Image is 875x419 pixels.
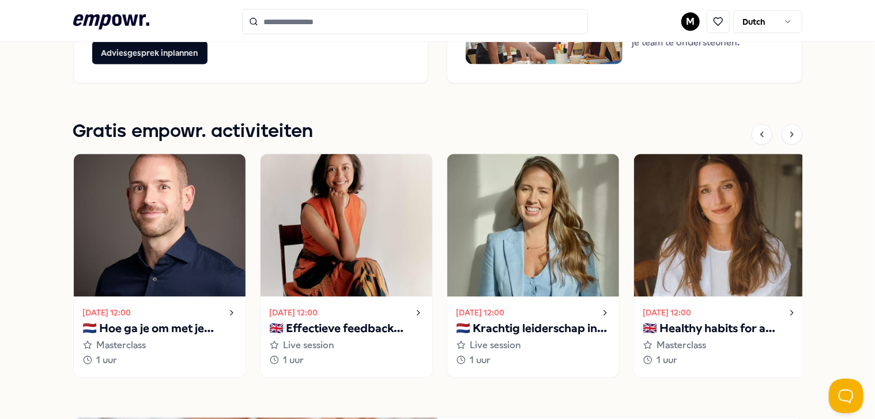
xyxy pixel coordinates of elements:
a: [DATE] 12:00🇳🇱 Krachtig leiderschap in uitdagende situatiesLive session1 uur [447,154,620,378]
p: 🇬🇧 Effectieve feedback geven en ontvangen [270,320,423,338]
div: Live session [457,338,610,353]
img: activity image [447,154,619,297]
time: [DATE] 12:00 [643,307,692,319]
p: 🇳🇱 Hoe ga je om met je innerlijke criticus? [83,320,236,338]
p: 🇬🇧 Healthy habits for a stress-free start to the year [643,320,797,338]
a: [DATE] 12:00🇬🇧 Effectieve feedback geven en ontvangenLive session1 uur [260,154,433,378]
img: activity image [74,154,246,297]
a: [DATE] 12:00🇳🇱 Hoe ga je om met je innerlijke criticus?Masterclass1 uur [73,154,246,378]
div: 1 uur [457,353,610,368]
div: Masterclass [643,338,797,353]
h1: Gratis empowr. activiteiten [73,118,314,147]
img: activity image [634,154,806,297]
input: Search for products, categories or subcategories [242,9,588,35]
p: 🇳🇱 Krachtig leiderschap in uitdagende situaties [457,320,610,338]
div: 1 uur [270,353,423,368]
time: [DATE] 12:00 [270,307,318,319]
time: [DATE] 12:00 [457,307,505,319]
button: Adviesgesprek inplannen [92,41,208,64]
img: activity image [261,154,432,297]
a: [DATE] 12:00🇬🇧 Healthy habits for a stress-free start to the yearMasterclass1 uur [633,154,806,378]
div: 1 uur [643,353,797,368]
div: 1 uur [83,353,236,368]
button: M [681,13,700,31]
time: [DATE] 12:00 [83,307,131,319]
div: Live session [270,338,423,353]
div: Masterclass [83,338,236,353]
iframe: Help Scout Beacon - Open [829,379,863,413]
